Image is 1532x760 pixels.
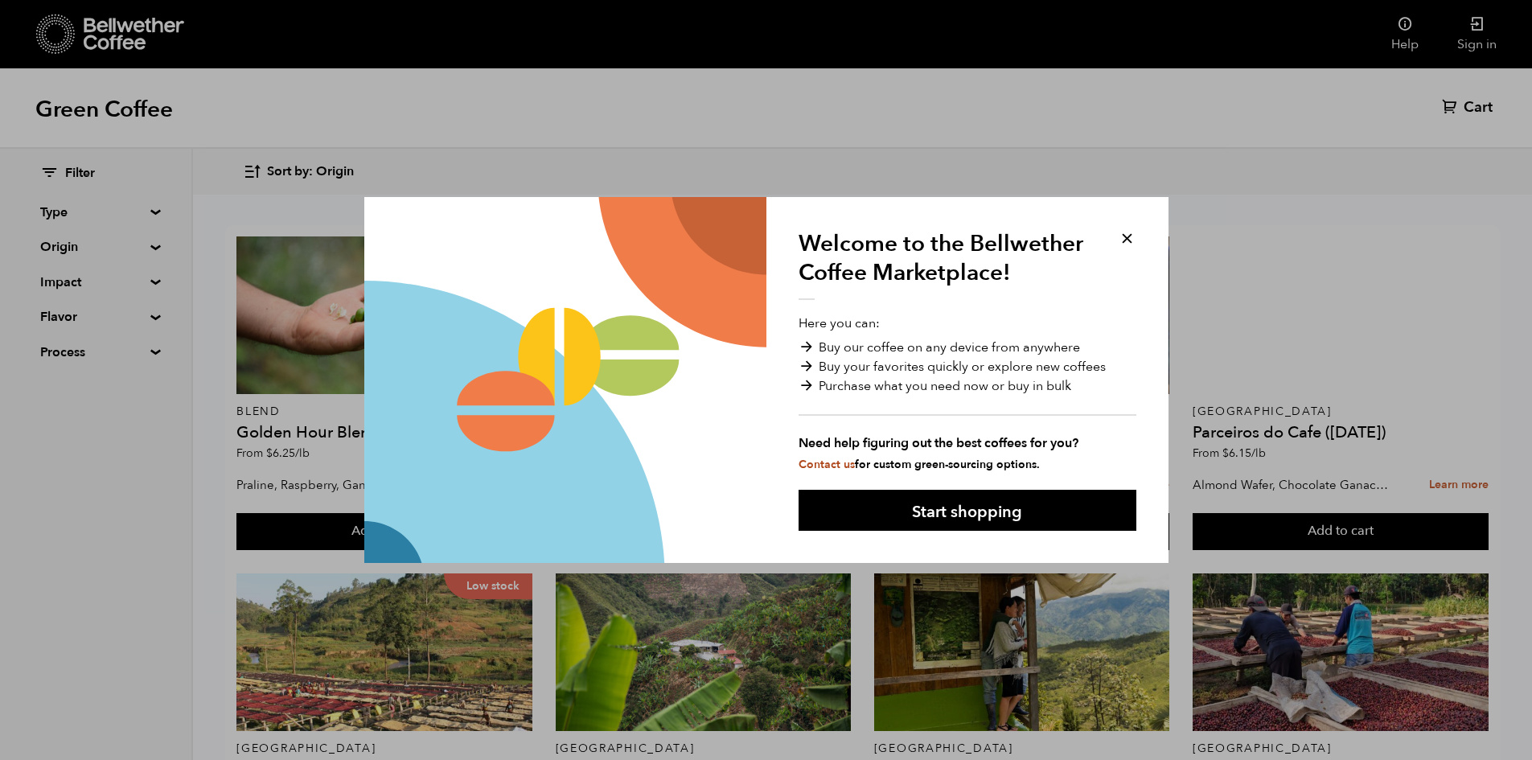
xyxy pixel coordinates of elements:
li: Purchase what you need now or buy in bulk [799,376,1136,396]
p: Here you can: [799,314,1136,473]
li: Buy our coffee on any device from anywhere [799,338,1136,357]
strong: Need help figuring out the best coffees for you? [799,433,1136,453]
button: Start shopping [799,490,1136,531]
h1: Welcome to the Bellwether Coffee Marketplace! [799,229,1096,300]
a: Contact us [799,457,855,472]
li: Buy your favorites quickly or explore new coffees [799,357,1136,376]
small: for custom green-sourcing options. [799,457,1040,472]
